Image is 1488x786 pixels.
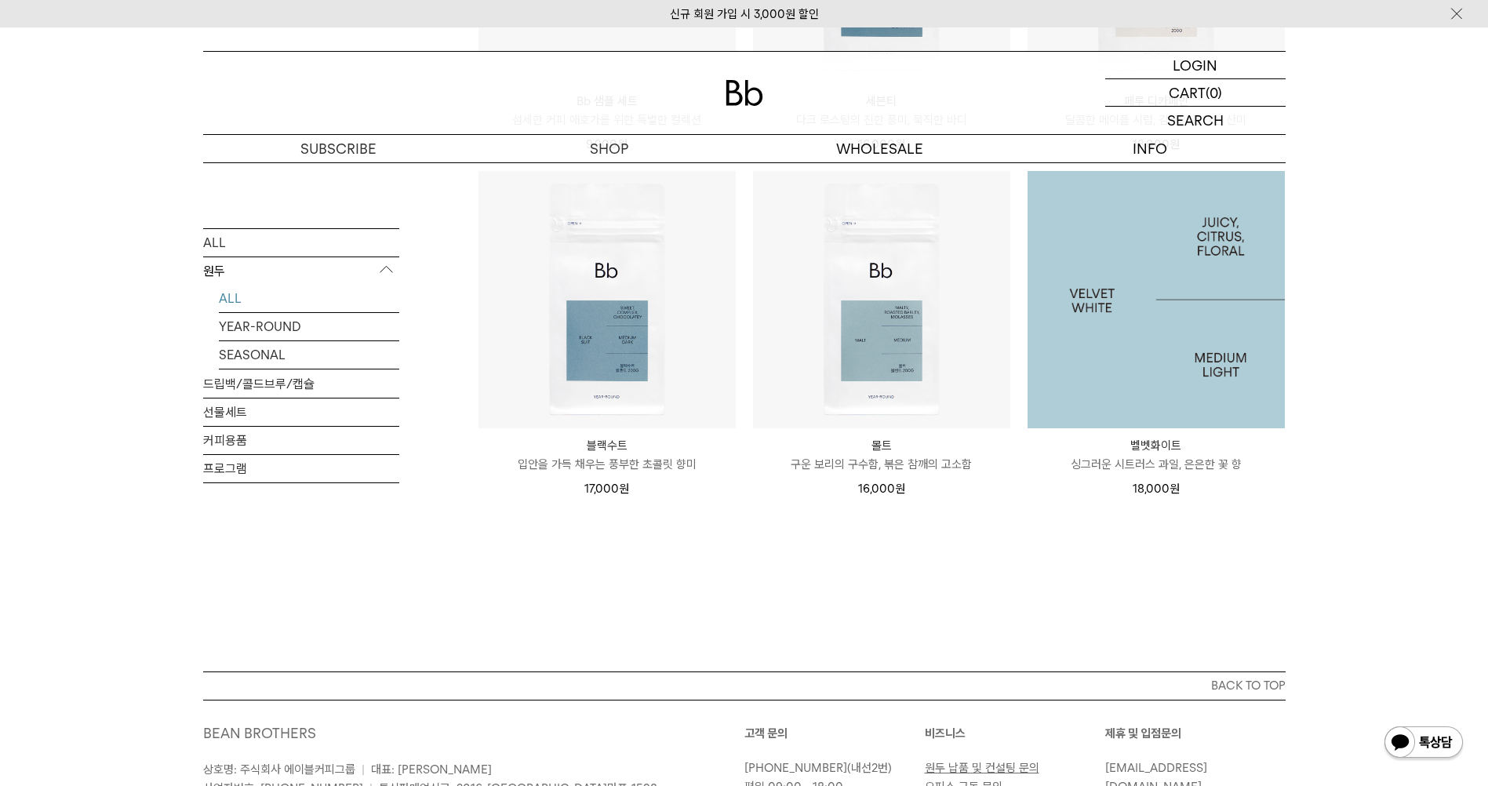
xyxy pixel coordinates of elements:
[478,171,736,428] img: 블랙수트
[219,340,399,368] a: SEASONAL
[203,762,355,777] span: 상호명: 주식회사 에이블커피그룹
[753,436,1010,474] a: 몰트 구운 보리의 구수함, 볶은 참깨의 고소함
[203,454,399,482] a: 프로그램
[219,284,399,311] a: ALL
[925,761,1039,775] a: 원두 납품 및 컨설팅 문의
[203,135,474,162] a: SUBSCRIBE
[1173,52,1217,78] p: LOGIN
[362,762,365,777] span: |
[619,482,629,496] span: 원
[744,761,847,775] a: [PHONE_NUMBER]
[1105,79,1286,107] a: CART (0)
[744,724,925,743] p: 고객 문의
[203,257,399,285] p: 원두
[203,398,399,425] a: 선물세트
[203,426,399,453] a: 커피용품
[203,369,399,397] a: 드립백/콜드브루/캡슐
[1028,171,1285,428] a: 벨벳화이트
[203,228,399,256] a: ALL
[1028,455,1285,474] p: 싱그러운 시트러스 과일, 은은한 꽃 향
[1105,724,1286,743] p: 제휴 및 입점문의
[1028,436,1285,455] p: 벨벳화이트
[584,482,629,496] span: 17,000
[753,436,1010,455] p: 몰트
[1170,482,1180,496] span: 원
[219,312,399,340] a: YEAR-ROUND
[1206,79,1222,106] p: (0)
[1105,52,1286,79] a: LOGIN
[1028,436,1285,474] a: 벨벳화이트 싱그러운 시트러스 과일, 은은한 꽃 향
[925,724,1105,743] p: 비즈니스
[1169,79,1206,106] p: CART
[478,455,736,474] p: 입안을 가득 채우는 풍부한 초콜릿 향미
[670,7,819,21] a: 신규 회원 가입 시 3,000원 할인
[753,455,1010,474] p: 구운 보리의 구수함, 볶은 참깨의 고소함
[1133,482,1180,496] span: 18,000
[474,135,744,162] a: SHOP
[203,725,316,741] a: BEAN BROTHERS
[1015,135,1286,162] p: INFO
[895,482,905,496] span: 원
[744,135,1015,162] p: WHOLESALE
[203,671,1286,700] button: BACK TO TOP
[753,171,1010,428] img: 몰트
[1167,107,1224,134] p: SEARCH
[478,436,736,455] p: 블랙수트
[478,436,736,474] a: 블랙수트 입안을 가득 채우는 풍부한 초콜릿 향미
[1028,171,1285,428] img: 1000000025_add2_054.jpg
[371,762,492,777] span: 대표: [PERSON_NAME]
[1383,725,1464,762] img: 카카오톡 채널 1:1 채팅 버튼
[744,759,917,777] p: (내선2번)
[858,482,905,496] span: 16,000
[726,80,763,106] img: 로고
